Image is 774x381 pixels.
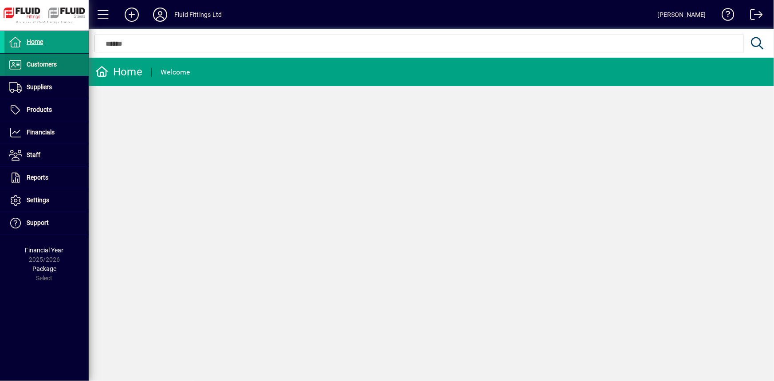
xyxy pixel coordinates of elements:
[4,54,89,76] a: Customers
[118,7,146,23] button: Add
[715,2,735,31] a: Knowledge Base
[4,189,89,212] a: Settings
[4,122,89,144] a: Financials
[27,38,43,45] span: Home
[4,99,89,121] a: Products
[146,7,174,23] button: Profile
[658,8,706,22] div: [PERSON_NAME]
[27,174,48,181] span: Reports
[743,2,763,31] a: Logout
[27,129,55,136] span: Financials
[27,83,52,90] span: Suppliers
[25,247,64,254] span: Financial Year
[174,8,222,22] div: Fluid Fittings Ltd
[4,167,89,189] a: Reports
[4,144,89,166] a: Staff
[161,65,190,79] div: Welcome
[32,265,56,272] span: Package
[4,212,89,234] a: Support
[4,76,89,98] a: Suppliers
[27,106,52,113] span: Products
[27,61,57,68] span: Customers
[95,65,142,79] div: Home
[27,151,40,158] span: Staff
[27,219,49,226] span: Support
[27,196,49,204] span: Settings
